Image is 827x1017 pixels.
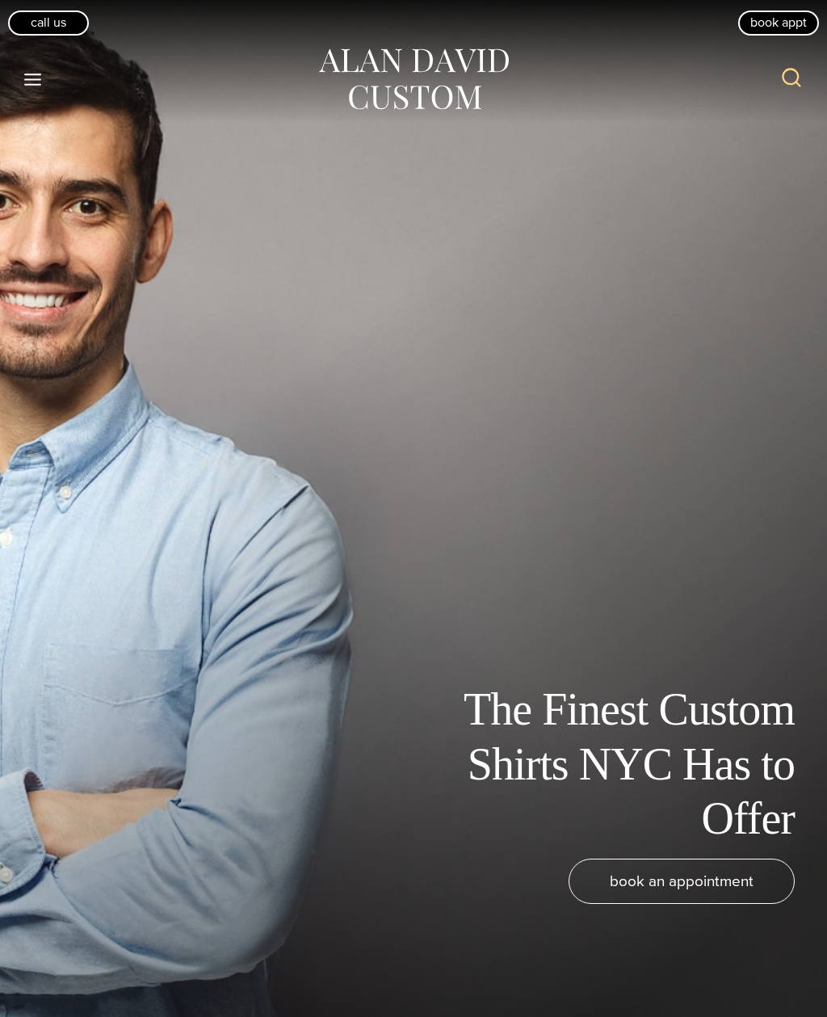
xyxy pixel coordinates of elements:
[16,65,50,94] button: Open menu
[738,11,819,35] a: book appt
[569,859,795,904] a: book an appointment
[610,869,754,893] span: book an appointment
[431,683,795,846] h1: The Finest Custom Shirts NYC Has to Offer
[317,44,510,116] img: Alan David Custom
[772,60,811,99] button: View Search Form
[8,11,89,35] a: Call Us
